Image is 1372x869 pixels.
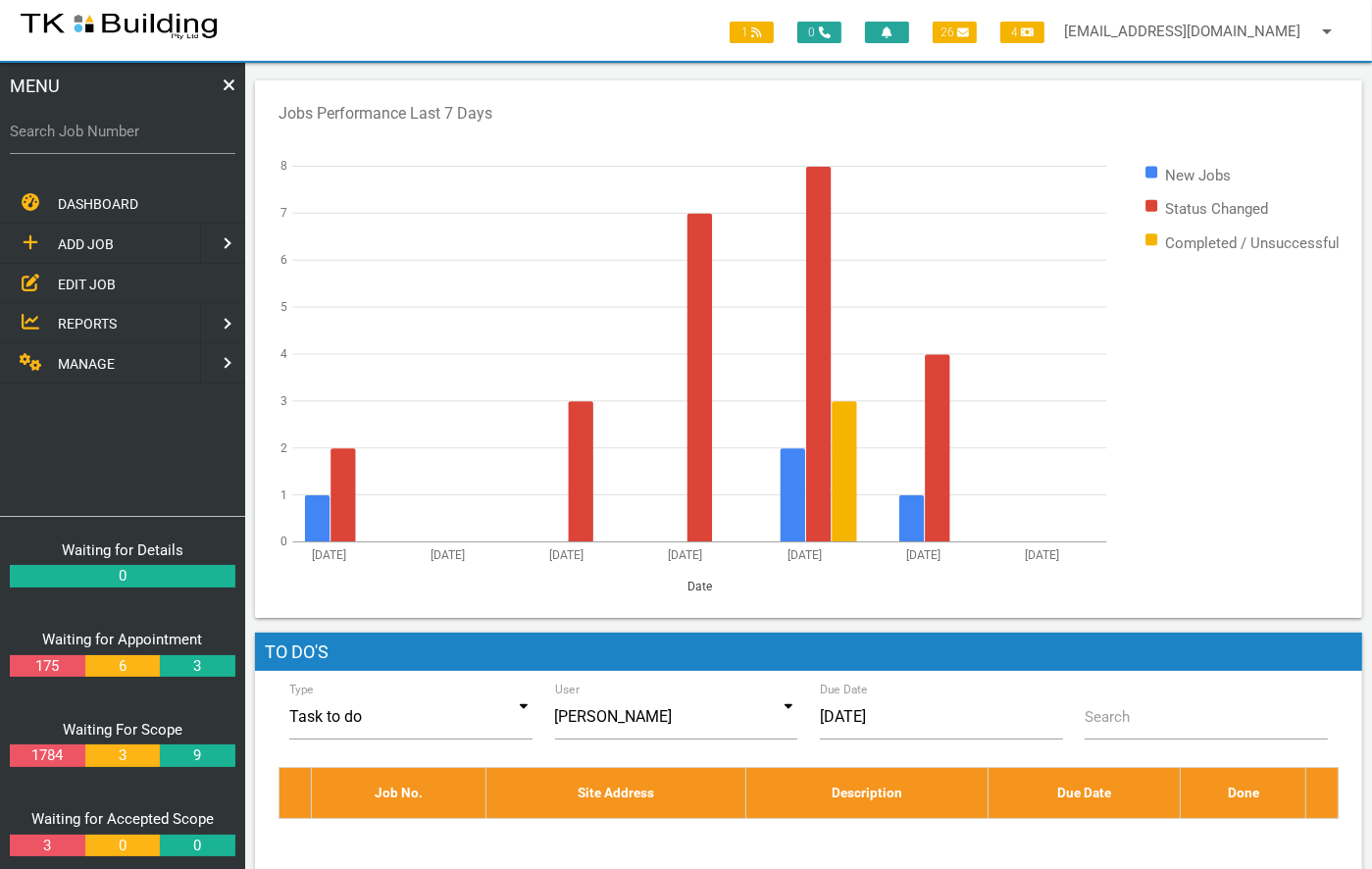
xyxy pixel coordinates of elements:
[58,236,114,252] span: ADD JOB
[797,22,841,43] span: 0
[280,535,287,548] text: 0
[687,580,712,593] text: Date
[280,347,287,361] text: 4
[906,547,940,561] text: [DATE]
[160,744,234,767] a: 9
[10,121,235,143] label: Search Job Number
[10,655,84,678] a: 175
[1165,166,1231,183] text: New Jobs
[933,22,977,43] span: 26
[311,768,486,818] th: Job No.
[730,22,774,43] span: 1
[1025,547,1059,561] text: [DATE]
[279,104,492,123] text: Jobs Performance Last 7 Days
[20,10,219,41] img: s3file
[1000,22,1044,43] span: 4
[58,316,117,332] span: REPORTS
[746,768,989,818] th: Description
[289,681,314,698] label: Type
[280,253,287,267] text: 6
[1165,233,1340,251] text: Completed / Unsuccessful
[63,721,182,739] a: Waiting For Scope
[1181,768,1306,818] th: Done
[788,547,822,561] text: [DATE]
[85,835,160,857] a: 0
[431,547,465,561] text: [DATE]
[280,393,287,407] text: 3
[43,631,203,648] a: Waiting for Appointment
[988,768,1180,818] th: Due Date
[1165,200,1268,218] text: Status Changed
[555,681,580,698] label: User
[58,276,116,291] span: EDIT JOB
[10,835,84,857] a: 3
[62,541,183,559] a: Waiting for Details
[58,196,138,212] span: DASHBOARD
[160,835,234,857] a: 0
[280,206,287,220] text: 7
[58,356,115,372] span: MANAGE
[312,547,346,561] text: [DATE]
[280,159,287,173] text: 8
[486,768,746,818] th: Site Address
[820,681,868,698] label: Due Date
[10,73,60,99] span: MENU
[85,655,160,678] a: 6
[255,633,1362,672] h1: To Do's
[1085,706,1130,729] label: Search
[160,655,234,678] a: 3
[10,744,84,767] a: 1784
[85,744,160,767] a: 3
[280,300,287,314] text: 5
[280,487,287,501] text: 1
[549,547,584,561] text: [DATE]
[280,440,287,454] text: 2
[31,810,214,828] a: Waiting for Accepted Scope
[10,565,235,588] a: 0
[669,547,703,561] text: [DATE]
